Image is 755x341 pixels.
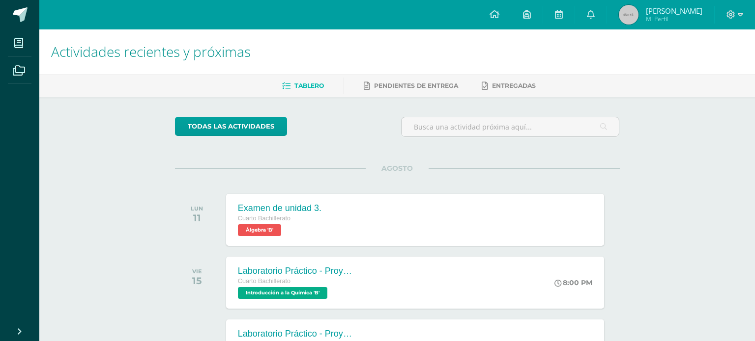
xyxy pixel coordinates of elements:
span: Tablero [294,82,324,89]
a: Entregadas [482,78,536,94]
a: Pendientes de entrega [364,78,458,94]
div: 11 [191,212,203,224]
a: Tablero [282,78,324,94]
span: Entregadas [492,82,536,89]
span: Introducción a la Química 'B' [238,287,327,299]
span: Cuarto Bachillerato [238,215,290,222]
div: LUN [191,205,203,212]
span: Álgebra 'B' [238,224,281,236]
span: [PERSON_NAME] [646,6,702,16]
img: 45x45 [619,5,639,25]
a: todas las Actividades [175,117,287,136]
div: Examen de unidad 3. [238,203,321,213]
span: Actividades recientes y próximas [51,42,251,61]
div: Laboratorio Práctico - Proyecto de Unidad [238,329,356,339]
div: 8:00 PM [554,278,592,287]
div: Laboratorio Práctico - Proyecto de Unidad [238,266,356,276]
div: VIE [192,268,202,275]
span: Cuarto Bachillerato [238,278,290,285]
div: 15 [192,275,202,287]
span: AGOSTO [366,164,429,173]
span: Mi Perfil [646,15,702,23]
span: Pendientes de entrega [374,82,458,89]
input: Busca una actividad próxima aquí... [402,117,619,136]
